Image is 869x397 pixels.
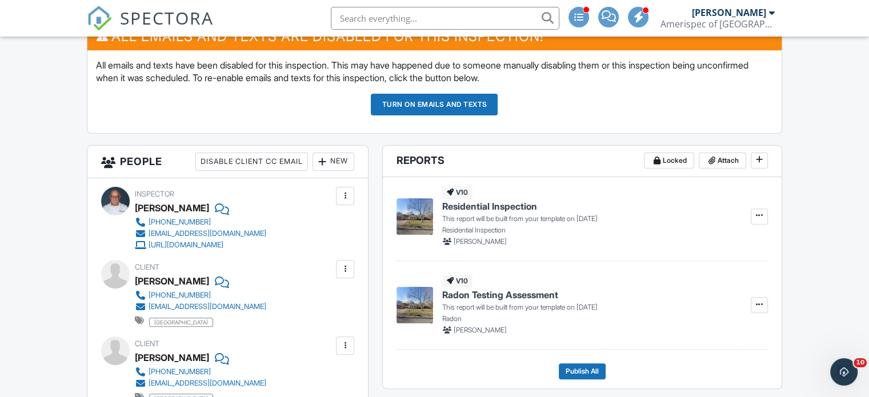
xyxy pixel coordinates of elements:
[660,18,775,30] div: Amerispec of Middle Tennessee
[87,146,368,178] h3: People
[195,153,308,171] div: Disable Client CC Email
[135,199,209,216] div: [PERSON_NAME]
[135,339,159,348] span: Client
[331,7,559,30] input: Search everything...
[87,6,112,31] img: The Best Home Inspection Software - Spectora
[149,367,211,376] div: [PHONE_NUMBER]
[149,218,211,227] div: [PHONE_NUMBER]
[149,229,266,238] div: [EMAIL_ADDRESS][DOMAIN_NAME]
[854,358,867,367] span: 10
[149,302,266,311] div: [EMAIL_ADDRESS][DOMAIN_NAME]
[135,366,266,378] a: [PHONE_NUMBER]
[135,272,209,290] div: [PERSON_NAME]
[149,318,213,327] span: [GEOGRAPHIC_DATA]
[149,291,211,300] div: [PHONE_NUMBER]
[371,94,498,115] button: Turn on emails and texts
[87,15,214,39] a: SPECTORA
[149,379,266,388] div: [EMAIL_ADDRESS][DOMAIN_NAME]
[135,301,266,312] a: [EMAIL_ADDRESS][DOMAIN_NAME]
[135,239,266,251] a: [URL][DOMAIN_NAME]
[313,153,354,171] div: New
[692,7,766,18] div: [PERSON_NAME]
[135,349,209,366] div: [PERSON_NAME]
[135,263,159,271] span: Client
[96,59,773,85] p: All emails and texts have been disabled for this inspection. This may have happened due to someon...
[135,216,266,228] a: [PHONE_NUMBER]
[149,240,223,250] div: [URL][DOMAIN_NAME]
[120,6,214,30] span: SPECTORA
[135,290,266,301] a: [PHONE_NUMBER]
[135,190,174,198] span: Inspector
[830,358,858,386] iframe: Intercom live chat
[135,378,266,389] a: [EMAIL_ADDRESS][DOMAIN_NAME]
[135,228,266,239] a: [EMAIL_ADDRESS][DOMAIN_NAME]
